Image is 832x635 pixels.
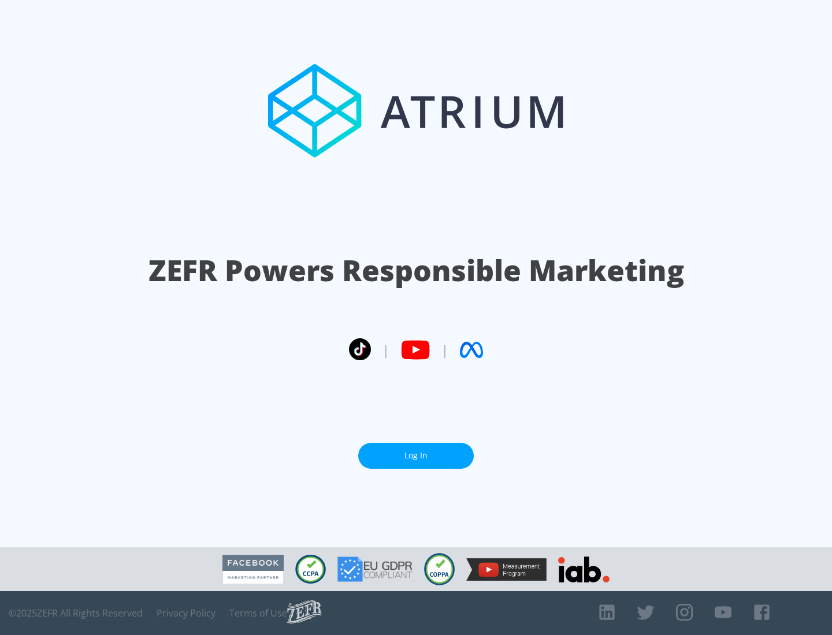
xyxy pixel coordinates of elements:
span: | [441,341,448,358]
img: COPPA Compliant [424,553,455,585]
img: IAB [558,556,610,582]
img: YouTube Measurement Program [466,558,547,581]
h1: ZEFR Powers Responsible Marketing [148,251,684,290]
span: © 2025 ZEFR All Rights Reserved [9,607,143,619]
img: CCPA Compliant [295,555,326,584]
img: GDPR Compliant [337,556,413,582]
span: | [382,341,389,358]
a: Terms of Use [229,607,287,619]
img: Facebook Marketing Partner [222,555,284,584]
a: Privacy Policy [157,607,216,619]
a: Log In [358,443,474,469]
